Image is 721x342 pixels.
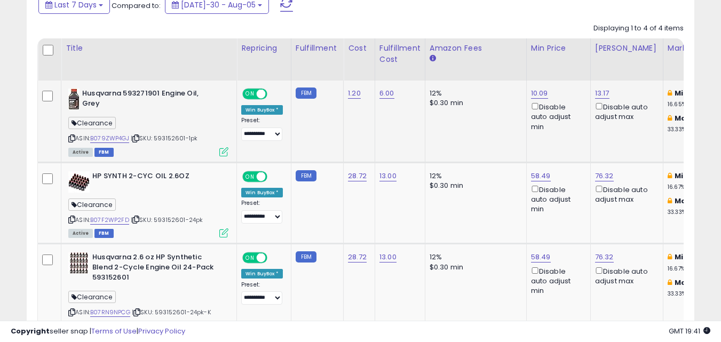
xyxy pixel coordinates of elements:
[595,43,659,54] div: [PERSON_NAME]
[243,253,257,263] span: ON
[296,170,316,181] small: FBM
[531,43,586,54] div: Min Price
[595,171,614,181] a: 76.32
[296,88,316,99] small: FBM
[11,327,185,337] div: seller snap | |
[379,171,397,181] a: 13.00
[531,184,582,214] div: Disable auto adjust min
[68,171,228,237] div: ASIN:
[11,326,50,336] strong: Copyright
[348,252,367,263] a: 28.72
[348,88,361,99] a: 1.20
[593,23,684,34] div: Displaying 1 to 4 of 4 items
[675,277,693,288] b: Max:
[379,43,421,65] div: Fulfillment Cost
[68,252,228,329] div: ASIN:
[595,101,655,122] div: Disable auto adjust max
[68,252,90,274] img: 51yCkUl9IfL._SL40_.jpg
[132,308,211,316] span: | SKU: 593152601-24pk-K
[90,134,129,143] a: B079ZWP4GJ
[266,90,283,99] span: OFF
[595,88,609,99] a: 13.17
[94,148,114,157] span: FBM
[531,88,548,99] a: 10.09
[68,171,90,193] img: 51ag1OFX-LL._SL40_.jpg
[241,43,287,54] div: Repricing
[90,308,130,317] a: B07RN9NPCG
[131,134,197,142] span: | SKU: 593152601-1pk
[241,200,283,224] div: Preset:
[91,326,137,336] a: Terms of Use
[138,326,185,336] a: Privacy Policy
[531,171,551,181] a: 58.49
[531,101,582,132] div: Disable auto adjust min
[68,148,93,157] span: All listings currently available for purchase on Amazon
[243,90,257,99] span: ON
[296,43,339,54] div: Fulfillment
[241,188,283,197] div: Win BuyBox *
[430,263,518,272] div: $0.30 min
[243,172,257,181] span: ON
[430,89,518,98] div: 12%
[675,88,691,98] b: Min:
[66,43,232,54] div: Title
[430,43,522,54] div: Amazon Fees
[348,171,367,181] a: 28.72
[675,171,691,181] b: Min:
[241,269,283,279] div: Win BuyBox *
[430,171,518,181] div: 12%
[92,252,222,285] b: Husqvarna 2.6 oz HP Synthetic Blend 2-Cycle Engine Oil 24-Pack 593152601
[68,89,228,155] div: ASIN:
[430,181,518,190] div: $0.30 min
[348,43,370,54] div: Cost
[90,216,129,225] a: B07F2WP2FD
[675,252,691,262] b: Min:
[595,265,655,286] div: Disable auto adjust max
[68,229,93,238] span: All listings currently available for purchase on Amazon
[675,196,693,206] b: Max:
[531,265,582,296] div: Disable auto adjust min
[68,198,116,211] span: Clearance
[379,252,397,263] a: 13.00
[595,184,655,204] div: Disable auto adjust max
[430,54,436,63] small: Amazon Fees.
[379,88,394,99] a: 6.00
[68,291,116,303] span: Clearance
[531,252,551,263] a: 58.49
[675,113,693,123] b: Max:
[266,172,283,181] span: OFF
[92,171,222,184] b: HP SYNTH 2-CYC OIL 2.6OZ
[94,229,114,238] span: FBM
[266,253,283,263] span: OFF
[131,216,203,224] span: | SKU: 593152601-24pk
[430,252,518,262] div: 12%
[68,89,80,110] img: 41WNuPPitZL._SL40_.jpg
[241,117,283,141] div: Preset:
[241,281,283,305] div: Preset:
[296,251,316,263] small: FBM
[430,98,518,108] div: $0.30 min
[68,117,116,129] span: Clearance
[669,326,710,336] span: 2025-08-13 19:41 GMT
[112,1,161,11] span: Compared to:
[82,89,212,111] b: Husqvarna 593271901 Engine Oil, Grey
[241,105,283,115] div: Win BuyBox *
[595,252,614,263] a: 76.32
